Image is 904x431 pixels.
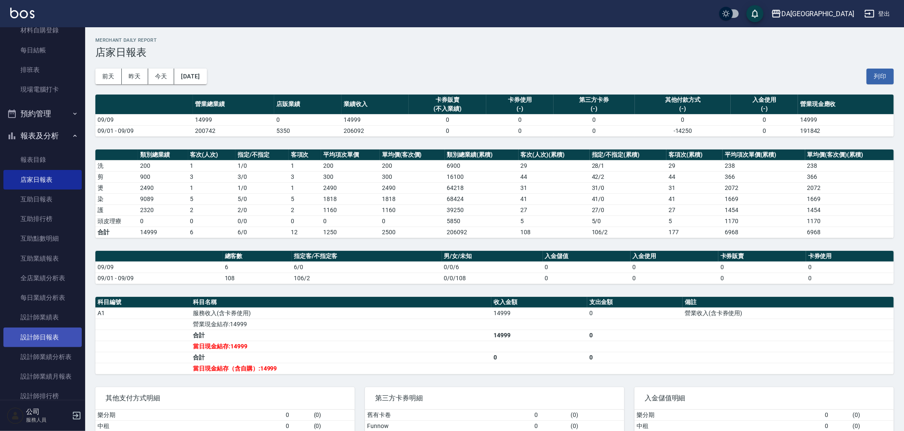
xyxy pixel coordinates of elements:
td: -14250 [635,125,731,136]
td: 樂分期 [634,410,823,421]
td: ( 0 ) [568,410,624,421]
td: 6900 [445,160,519,171]
td: 0 [806,273,894,284]
a: 設計師排行榜 [3,386,82,406]
img: Person [7,407,24,424]
td: 28 / 1 [590,160,666,171]
td: 1170 [805,215,894,227]
td: 200742 [193,125,274,136]
td: 0 [718,273,806,284]
button: 昨天 [122,69,148,84]
td: 0 [635,114,731,125]
td: 900 [138,171,188,182]
th: 店販業績 [274,95,342,115]
td: 14999 [138,227,188,238]
td: 0 [409,125,486,136]
td: 6 [223,261,292,273]
th: 類別總業績(累積) [445,149,519,161]
td: 0 [321,215,380,227]
td: 0 [806,261,894,273]
td: 1160 [380,204,445,215]
td: 0 [289,215,321,227]
div: 其他付款方式 [637,95,729,104]
th: 營業現金應收 [798,95,894,115]
table: a dense table [95,149,894,238]
td: 0 [274,114,342,125]
th: 卡券使用 [806,251,894,262]
td: 31 / 0 [590,182,666,193]
th: 指定客/不指定客 [292,251,442,262]
th: 平均項次單價(累積) [723,149,805,161]
a: 材料自購登錄 [3,20,82,40]
td: 44 [519,171,590,182]
th: 收入金額 [491,297,587,308]
a: 設計師業績分析表 [3,347,82,367]
td: 39250 [445,204,519,215]
button: 預約管理 [3,103,82,125]
td: 1 [289,182,321,193]
td: 合計 [95,227,138,238]
td: 0 [823,410,850,421]
td: 3 [289,171,321,182]
td: 0 [631,261,718,273]
td: 服務收入(含卡券使用) [191,307,491,319]
button: save [746,5,763,22]
th: 單均價(客次價)(累積) [805,149,894,161]
td: 200 [321,160,380,171]
th: 平均項次單價 [321,149,380,161]
td: 5 [666,215,723,227]
th: 科目名稱 [191,297,491,308]
th: 入金使用 [631,251,718,262]
div: (-) [733,104,796,113]
h5: 公司 [26,408,69,416]
td: 27 / 0 [590,204,666,215]
td: 44 [666,171,723,182]
td: 2072 [805,182,894,193]
td: 3 [188,171,235,182]
td: 0 / 0 [235,215,289,227]
a: 每日業績分析表 [3,288,82,307]
td: 1818 [380,193,445,204]
button: DA[GEOGRAPHIC_DATA] [768,5,858,23]
td: 300 [321,171,380,182]
td: 1 / 0 [235,160,289,171]
span: 其他支付方式明細 [106,394,344,402]
td: 0 [587,352,683,363]
td: 2 [188,204,235,215]
td: 0 [491,352,587,363]
td: 1818 [321,193,380,204]
td: 31 [519,182,590,193]
td: 68424 [445,193,519,204]
td: 300 [380,171,445,182]
td: 41 [519,193,590,204]
td: 14999 [798,114,894,125]
td: 1454 [805,204,894,215]
td: 09/01 - 09/09 [95,125,193,136]
td: 0/0/108 [442,273,543,284]
td: 42 / 2 [590,171,666,182]
td: 0 [188,215,235,227]
td: 108 [519,227,590,238]
td: 0 [486,125,554,136]
th: 男/女/未知 [442,251,543,262]
td: A1 [95,307,191,319]
td: ( 0 ) [312,410,355,421]
td: 2490 [380,182,445,193]
button: 今天 [148,69,175,84]
td: 0 [554,114,635,125]
td: 27 [519,204,590,215]
td: 舊有卡卷 [365,410,532,421]
td: 2 [289,204,321,215]
td: 6968 [723,227,805,238]
td: 9089 [138,193,188,204]
a: 排班表 [3,60,82,80]
td: 1 / 0 [235,182,289,193]
td: 0 [284,410,311,421]
td: 0 [543,273,631,284]
td: 2320 [138,204,188,215]
a: 報表目錄 [3,150,82,170]
th: 客次(人次) [188,149,235,161]
td: 0 [532,410,568,421]
th: 客項次 [289,149,321,161]
a: 設計師業績表 [3,307,82,327]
